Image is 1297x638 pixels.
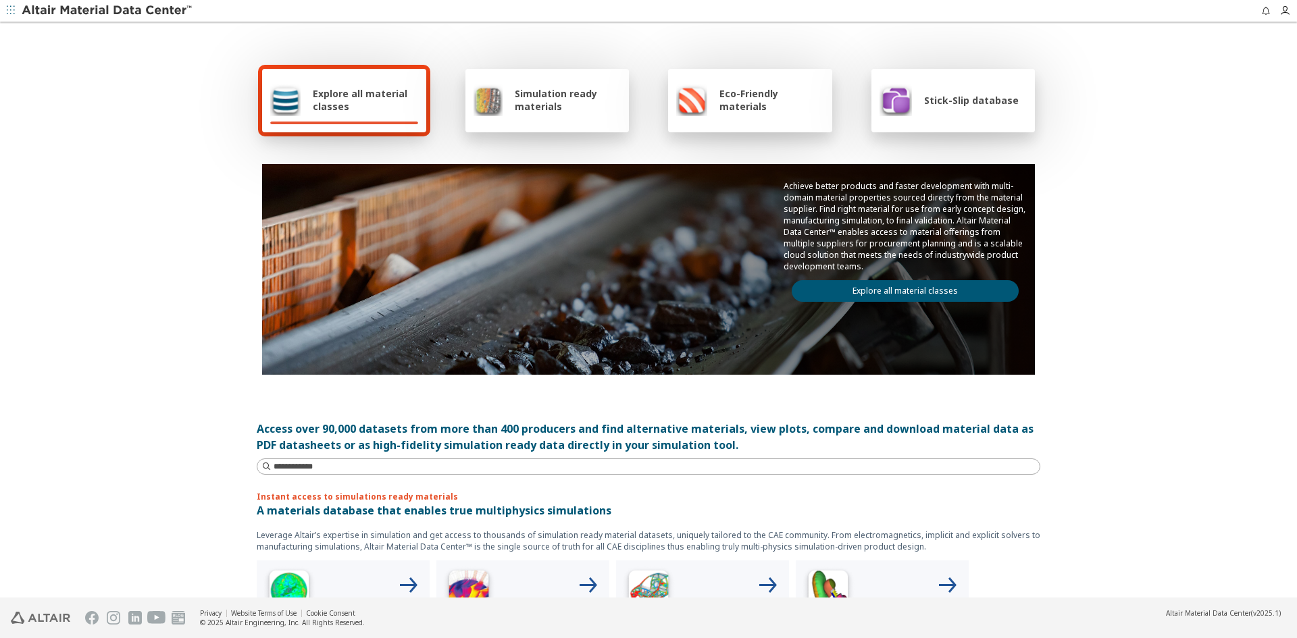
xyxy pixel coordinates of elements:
[474,84,503,116] img: Simulation ready materials
[621,566,676,620] img: Structural Analyses Icon
[231,608,297,618] a: Website Terms of Use
[200,608,222,618] a: Privacy
[270,84,301,116] img: Explore all material classes
[719,87,823,113] span: Eco-Friendly materials
[257,421,1040,453] div: Access over 90,000 datasets from more than 400 producers and find alternative materials, view plo...
[200,618,365,627] div: © 2025 Altair Engineering, Inc. All Rights Reserved.
[262,566,316,620] img: High Frequency Icon
[515,87,621,113] span: Simulation ready materials
[792,280,1019,302] a: Explore all material classes
[257,502,1040,519] p: A materials database that enables true multiphysics simulations
[880,84,912,116] img: Stick-Slip database
[1166,608,1251,618] span: Altair Material Data Center
[11,612,70,624] img: Altair Engineering
[801,566,855,620] img: Crash Analyses Icon
[1166,608,1281,618] div: (v2025.1)
[306,608,355,618] a: Cookie Consent
[442,566,496,620] img: Low Frequency Icon
[676,84,707,116] img: Eco-Friendly materials
[924,94,1019,107] span: Stick-Slip database
[22,4,194,18] img: Altair Material Data Center
[313,87,418,113] span: Explore all material classes
[784,180,1027,272] p: Achieve better products and faster development with multi-domain material properties sourced dire...
[257,491,1040,502] p: Instant access to simulations ready materials
[257,529,1040,552] p: Leverage Altair’s expertise in simulation and get access to thousands of simulation ready materia...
